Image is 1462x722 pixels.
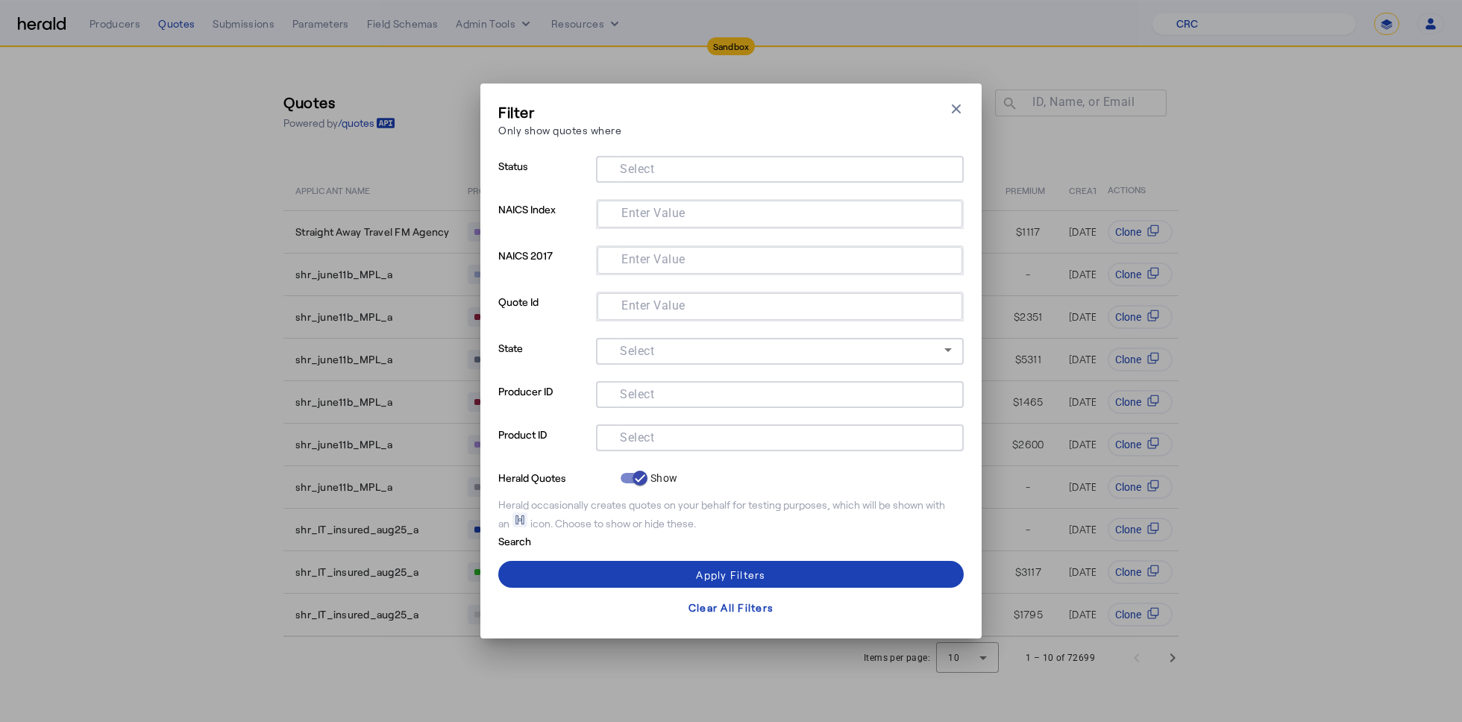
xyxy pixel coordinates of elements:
[498,381,590,424] p: Producer ID
[609,250,950,268] mat-chip-grid: Selection
[621,298,685,313] mat-label: Enter Value
[498,561,964,588] button: Apply Filters
[498,156,590,199] p: Status
[620,430,654,445] mat-label: Select
[498,424,590,468] p: Product ID
[498,101,621,122] h3: Filter
[620,387,654,401] mat-label: Select
[608,159,952,177] mat-chip-grid: Selection
[620,162,654,176] mat-label: Select
[609,296,950,314] mat-chip-grid: Selection
[696,567,765,583] div: Apply Filters
[608,427,952,445] mat-chip-grid: Selection
[688,600,774,615] div: Clear All Filters
[498,292,590,338] p: Quote Id
[498,531,615,549] p: Search
[609,204,950,222] mat-chip-grid: Selection
[621,206,685,220] mat-label: Enter Value
[498,245,590,292] p: NAICS 2017
[498,468,615,486] p: Herald Quotes
[620,344,654,358] mat-label: Select
[498,497,964,531] div: Herald occasionally creates quotes on your behalf for testing purposes, which will be shown with ...
[498,122,621,138] p: Only show quotes where
[608,384,952,402] mat-chip-grid: Selection
[647,471,677,486] label: Show
[498,594,964,621] button: Clear All Filters
[498,199,590,245] p: NAICS Index
[621,252,685,266] mat-label: Enter Value
[498,338,590,381] p: State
